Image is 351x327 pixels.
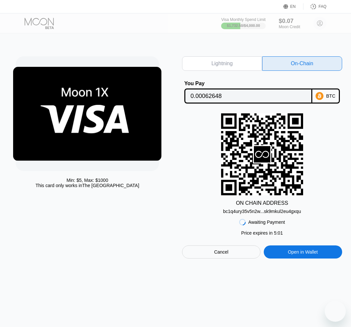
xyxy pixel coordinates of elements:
div: BTC [326,93,335,99]
div: bc1q4ury35v5n2w...sk9mkul2eu4gxqu [223,209,301,214]
div: Cancel [182,245,260,259]
div: Price expires in [241,230,283,236]
div: Awaiting Payment [248,220,285,225]
div: Min: $ 5 , Max: $ 1000 [67,178,108,183]
div: FAQ [319,4,326,9]
div: FAQ [303,3,326,10]
div: Open in Wallet [264,245,342,259]
div: Lightning [182,56,262,71]
div: Visa Monthly Spend Limit [221,17,265,22]
div: On-Chain [291,60,313,67]
div: Open in Wallet [288,249,318,255]
div: Visa Monthly Spend Limit$1,732.50/$4,000.00 [221,17,265,29]
div: EN [283,3,303,10]
div: Cancel [214,249,229,255]
div: ON CHAIN ADDRESS [236,200,288,206]
div: You PayBTC [182,81,342,104]
span: 5 : 01 [274,230,283,236]
iframe: Button to launch messaging window [325,301,346,322]
div: On-Chain [262,56,342,71]
div: This card only works in The [GEOGRAPHIC_DATA] [35,183,139,188]
div: You Pay [184,81,312,87]
div: Lightning [211,60,233,67]
div: $1,732.50 / $4,000.00 [227,24,260,28]
div: EN [290,4,296,9]
div: bc1q4ury35v5n2w...sk9mkul2eu4gxqu [223,206,301,214]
